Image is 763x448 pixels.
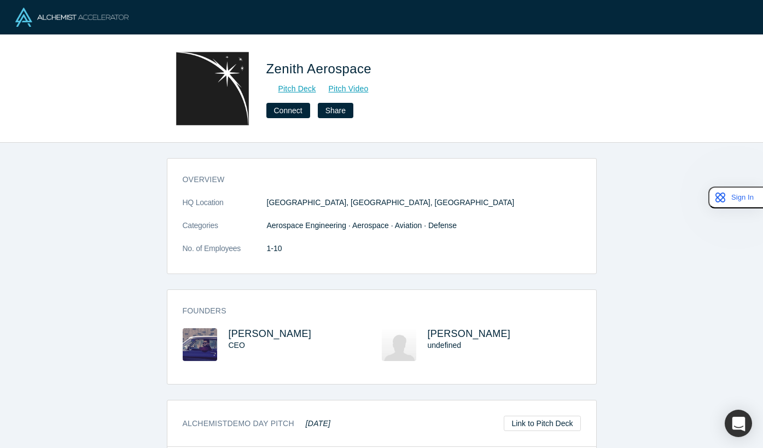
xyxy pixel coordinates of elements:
[174,50,251,127] img: Zenith Aerospace's Logo
[267,197,581,208] dd: [GEOGRAPHIC_DATA], [GEOGRAPHIC_DATA], [GEOGRAPHIC_DATA]
[382,328,416,361] img: Yitao Zhuang's Profile Image
[504,416,580,431] a: Link to Pitch Deck
[428,341,462,350] span: undefined
[428,328,511,339] a: [PERSON_NAME]
[183,174,566,185] h3: overview
[229,341,245,350] span: CEO
[183,328,217,361] img: Raphael Nardari's Profile Image
[266,61,376,76] span: Zenith Aerospace
[183,305,566,317] h3: Founders
[267,221,457,230] span: Aerospace Engineering · Aerospace · Aviation · Defense
[306,419,330,428] em: [DATE]
[15,8,129,27] img: Alchemist Logo
[183,418,331,429] h3: Alchemist Demo Day Pitch
[266,83,317,95] a: Pitch Deck
[318,103,353,118] button: Share
[183,197,267,220] dt: HQ Location
[317,83,369,95] a: Pitch Video
[183,243,267,266] dt: No. of Employees
[229,328,312,339] a: [PERSON_NAME]
[267,243,581,254] dd: 1-10
[266,103,310,118] button: Connect
[183,220,267,243] dt: Categories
